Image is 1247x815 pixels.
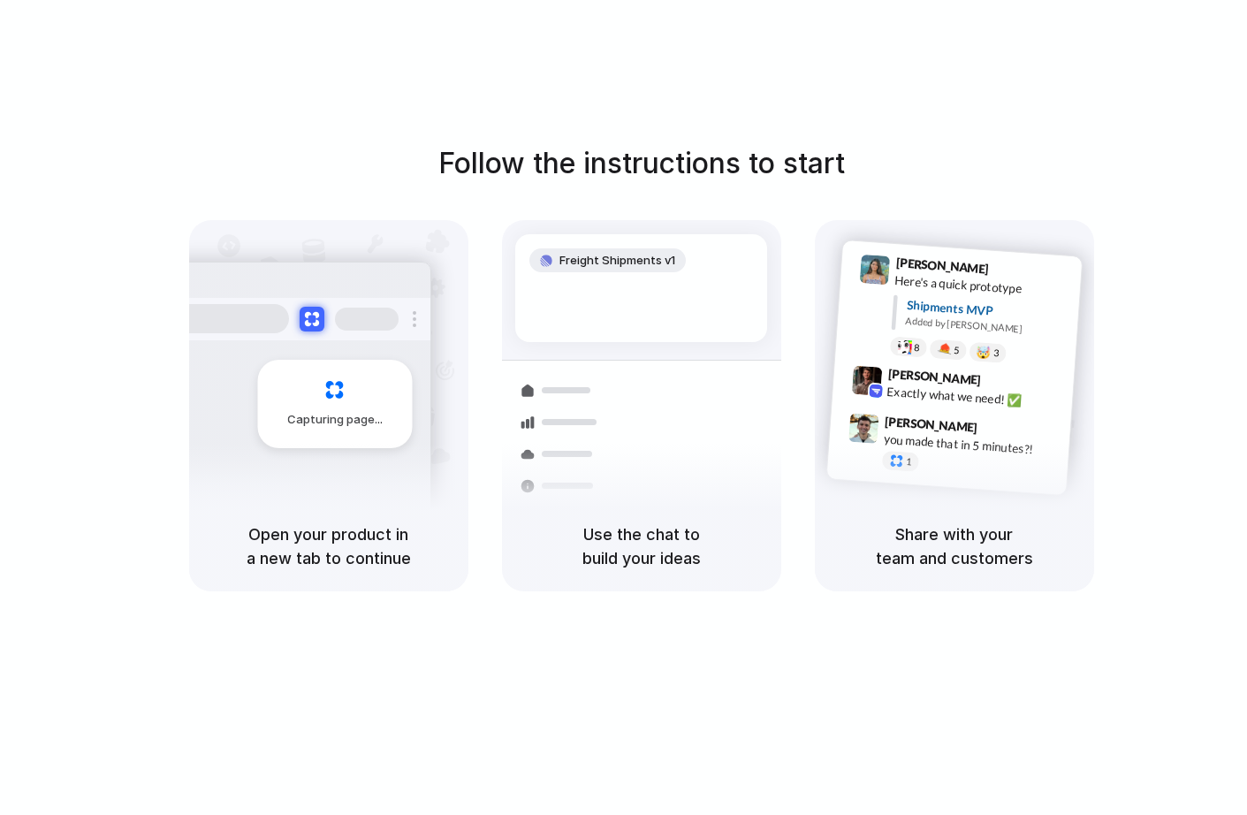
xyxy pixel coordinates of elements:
div: Here's a quick prototype [893,271,1070,301]
span: 9:47 AM [983,420,1019,441]
span: Freight Shipments v1 [559,252,675,270]
div: Shipments MVP [906,296,1069,325]
div: you made that in 5 minutes?! [883,430,1060,460]
span: 3 [992,348,999,358]
span: 8 [913,342,919,352]
span: [PERSON_NAME] [884,411,977,437]
span: [PERSON_NAME] [895,253,989,278]
span: [PERSON_NAME] [887,364,981,390]
span: 9:42 AM [985,372,1022,393]
h5: Use the chat to build your ideas [523,522,760,570]
h1: Follow the instructions to start [438,142,845,185]
span: 1 [905,457,911,467]
div: Exactly what we need! ✅ [886,382,1063,412]
div: Added by [PERSON_NAME] [905,314,1068,339]
span: 9:41 AM [993,262,1030,283]
span: Capturing page [287,411,385,429]
h5: Share with your team and customers [836,522,1073,570]
div: 🤯 [976,346,991,359]
h5: Open your product in a new tab to continue [210,522,447,570]
span: 5 [953,346,959,355]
